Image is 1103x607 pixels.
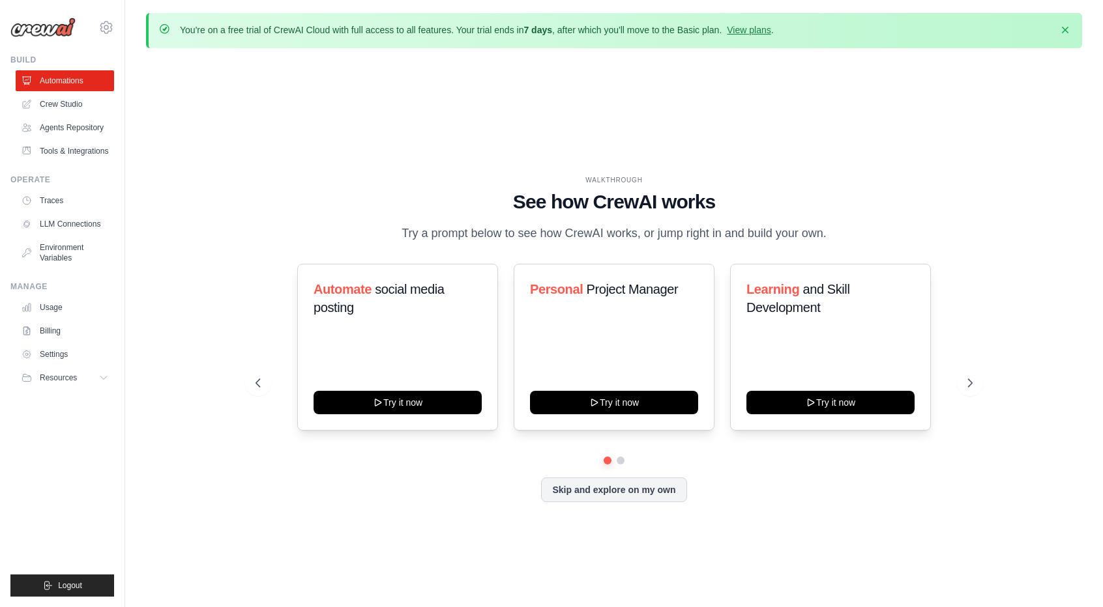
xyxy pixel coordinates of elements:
[16,344,114,365] a: Settings
[10,281,114,292] div: Manage
[10,18,76,37] img: Logo
[16,190,114,211] a: Traces
[256,175,973,185] div: WALKTHROUGH
[180,23,774,36] p: You're on a free trial of CrewAI Cloud with full access to all features. Your trial ends in , aft...
[10,175,114,185] div: Operate
[16,297,114,318] a: Usage
[40,373,77,383] span: Resources
[530,282,583,296] span: Personal
[746,282,799,296] span: Learning
[16,214,114,234] a: LLM Connections
[314,282,445,315] span: social media posting
[16,367,114,388] button: Resources
[16,320,114,341] a: Billing
[314,282,372,296] span: Automate
[523,25,552,35] strong: 7 days
[16,70,114,91] a: Automations
[395,224,833,243] p: Try a prompt below to see how CrewAI works, or jump right in and build your own.
[314,391,482,414] button: Try it now
[16,141,114,162] a: Tools & Integrations
[58,580,82,591] span: Logout
[746,391,915,414] button: Try it now
[530,391,698,414] button: Try it now
[10,55,114,65] div: Build
[16,117,114,138] a: Agents Repository
[727,25,771,35] a: View plans
[10,574,114,597] button: Logout
[586,282,678,296] span: Project Manager
[16,94,114,115] a: Crew Studio
[256,190,973,214] h1: See how CrewAI works
[541,477,686,502] button: Skip and explore on my own
[16,237,114,268] a: Environment Variables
